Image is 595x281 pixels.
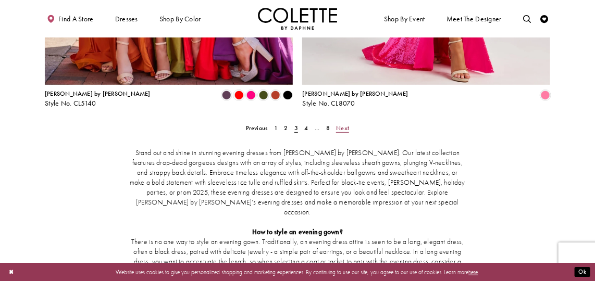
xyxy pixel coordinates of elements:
[284,124,288,132] span: 2
[294,124,298,132] span: 3
[45,90,151,98] span: [PERSON_NAME] by [PERSON_NAME]
[282,122,290,134] a: Page 2
[336,124,349,132] span: Next
[292,122,300,134] span: Current Page
[258,91,268,100] i: Olive
[113,8,140,30] span: Dresses
[302,99,355,108] span: Style No. CL8070
[271,122,280,134] a: Page 1
[283,91,292,100] i: Black
[575,267,590,277] button: Submit Dialog
[130,237,465,277] p: There is no one way to style an evening gown. Traditionally, an evening dress attire is seen to b...
[57,266,538,277] p: Website uses cookies to give you personalized shopping and marketing experiences. By continuing t...
[302,122,311,134] a: Page 4
[312,122,322,134] a: ...
[469,268,478,275] a: here
[302,90,408,98] span: [PERSON_NAME] by [PERSON_NAME]
[58,15,94,23] span: Find a store
[252,227,343,236] strong: How to style an evening gown?
[541,91,550,100] i: Cotton Candy
[234,91,243,100] i: Red
[243,122,270,134] a: Prev Page
[246,124,268,132] span: Previous
[271,91,280,100] i: Sienna
[324,122,332,134] a: Page 8
[538,8,550,30] a: Check Wishlist
[302,91,408,107] div: Colette by Daphne Style No. CL8070
[130,148,465,218] p: Stand out and shine in stunning evening dresses from [PERSON_NAME] by [PERSON_NAME]. Our latest c...
[258,8,337,30] img: Colette by Daphne
[246,91,256,100] i: Hot Pink
[447,15,502,23] span: Meet the designer
[222,91,231,100] i: Plum
[326,124,330,132] span: 8
[45,8,95,30] a: Find a store
[444,8,504,30] a: Meet the designer
[382,8,427,30] span: Shop By Event
[521,8,533,30] a: Toggle search
[315,124,320,132] span: ...
[384,15,425,23] span: Shop By Event
[5,265,18,279] button: Close Dialog
[157,8,203,30] span: Shop by color
[304,124,308,132] span: 4
[258,8,337,30] a: Visit Home Page
[334,122,352,134] a: Next Page
[274,124,278,132] span: 1
[115,15,138,23] span: Dresses
[45,91,151,107] div: Colette by Daphne Style No. CL5140
[45,99,96,108] span: Style No. CL5140
[159,15,201,23] span: Shop by color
